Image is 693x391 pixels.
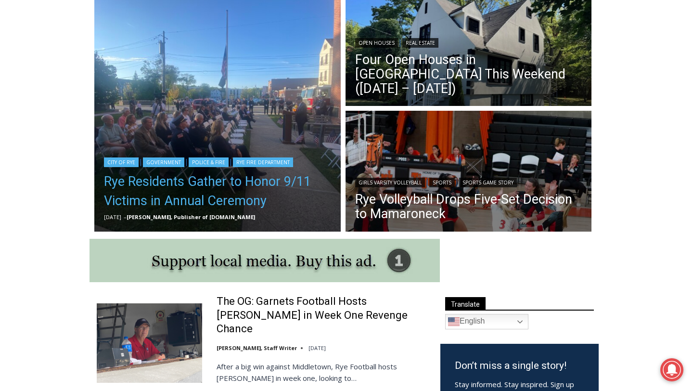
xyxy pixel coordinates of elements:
a: City of Rye [104,157,139,167]
div: / [108,83,110,93]
a: Rye Residents Gather to Honor 9/11 Victims in Annual Ceremony [104,172,331,210]
h3: Don’t miss a single story! [455,358,584,374]
img: (PHOTO: The Rye Volleyball team celebrates a point against the Mamaroneck Tigers on September 11,... [346,111,592,234]
a: Open Houses [355,38,398,48]
div: | [355,36,582,48]
time: [DATE] [104,213,121,221]
div: 6 [113,83,117,93]
div: | | | [104,156,331,167]
span: – [124,213,127,221]
div: 6 [101,83,105,93]
a: Intern @ [DOMAIN_NAME] [231,93,466,120]
a: Real Estate [402,38,438,48]
span: Translate [445,297,486,310]
div: "the precise, almost orchestrated movements of cutting and assembling sushi and [PERSON_NAME] mak... [99,60,141,115]
a: Rye Volleyball Drops Five-Set Decision to Mamaroneck [355,192,582,221]
a: Police & Fire [189,157,229,167]
a: [PERSON_NAME] Read Sanctuary Fall Fest: [DATE] [0,96,144,120]
a: The OG: Garnets Football Hosts [PERSON_NAME] in Week One Revenge Chance [217,295,428,336]
a: Read More Rye Volleyball Drops Five-Set Decision to Mamaroneck [346,111,592,234]
a: Sports Game Story [459,178,517,187]
a: Sports [429,178,455,187]
a: [PERSON_NAME], Staff Writer [217,344,297,352]
p: After a big win against Middletown, Rye Football hosts [PERSON_NAME] in week one, looking to… [217,361,428,384]
a: Four Open Houses in [GEOGRAPHIC_DATA] This Weekend ([DATE] – [DATE]) [355,52,582,96]
a: [PERSON_NAME], Publisher of [DOMAIN_NAME] [127,213,255,221]
a: English [445,314,528,329]
a: Open Tues. - Sun. [PHONE_NUMBER] [0,97,97,120]
img: support local media, buy this ad [90,239,440,282]
a: Rye Fire Department [233,157,293,167]
div: Two by Two Animal Haven & The Nature Company: The Wild World of Animals [101,27,139,81]
span: Intern @ [DOMAIN_NAME] [252,96,446,117]
img: en [448,316,460,327]
div: | | [355,176,582,187]
a: Government [143,157,184,167]
h4: [PERSON_NAME] Read Sanctuary Fall Fest: [DATE] [8,97,128,119]
a: Girls Varsity Volleyball [355,178,425,187]
div: "[PERSON_NAME] and I covered the [DATE] Parade, which was a really eye opening experience as I ha... [243,0,455,93]
time: [DATE] [308,344,326,352]
span: Open Tues. - Sun. [PHONE_NUMBER] [3,99,94,136]
img: The OG: Garnets Football Hosts Somers in Week One Revenge Chance [97,303,202,382]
